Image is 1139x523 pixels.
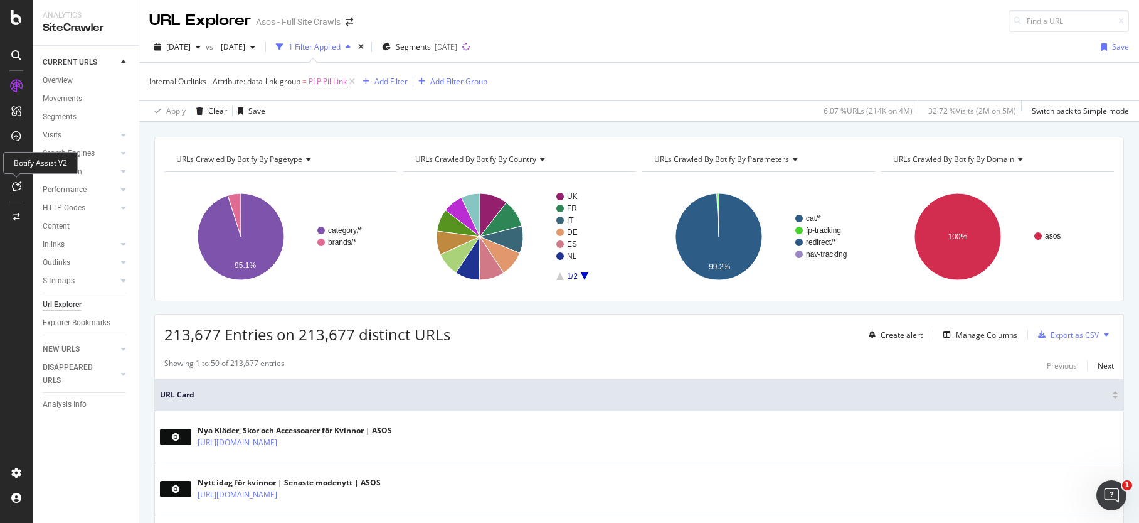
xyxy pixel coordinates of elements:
[1098,358,1114,373] button: Next
[43,274,117,288] a: Sitemaps
[377,37,462,57] button: Segments[DATE]
[396,41,431,52] span: Segments
[328,226,362,235] text: category/*
[43,56,117,69] a: CURRENT URLS
[1098,360,1114,371] div: Next
[208,105,227,116] div: Clear
[43,165,117,178] a: Distribution
[43,220,130,233] a: Content
[1045,232,1061,240] text: asos
[43,202,117,215] a: HTTP Codes
[43,298,130,311] a: Url Explorer
[567,272,578,281] text: 1/2
[806,214,821,223] text: cat/*
[216,37,260,57] button: [DATE]
[164,358,285,373] div: Showing 1 to 50 of 213,677 entries
[43,111,77,124] div: Segments
[374,76,408,87] div: Add Filter
[43,298,82,311] div: Url Explorer
[43,147,117,160] a: Search Engines
[43,92,130,105] a: Movements
[43,274,75,288] div: Sitemaps
[567,216,574,225] text: IT
[206,41,216,52] span: vs
[358,74,408,89] button: Add Filter
[43,183,87,197] div: Performance
[948,232,968,241] text: 100%
[216,41,245,52] span: 2025 Jul. 1st
[309,73,347,90] span: PLP.PillLink
[1096,37,1129,57] button: Save
[160,389,1109,401] span: URL Card
[938,327,1017,342] button: Manage Columns
[164,324,450,345] span: 213,677 Entries on 213,677 distinct URLs
[43,343,80,356] div: NEW URLS
[413,74,487,89] button: Add Filter Group
[43,56,97,69] div: CURRENT URLS
[654,154,789,164] span: URLs Crawled By Botify By parameters
[235,261,256,270] text: 95.1%
[956,330,1017,340] div: Manage Columns
[164,182,397,291] svg: A chart.
[43,256,117,269] a: Outlinks
[43,74,130,87] a: Overview
[1122,480,1132,490] span: 1
[881,330,923,340] div: Create alert
[43,361,117,387] a: DISAPPEARED URLS
[893,154,1014,164] span: URLs Crawled By Botify By domain
[198,425,392,436] div: Nya Kläder, Skor och Accessoarer för Kvinnor | ASOS
[43,256,70,269] div: Outlinks
[160,429,191,445] img: main image
[166,41,191,52] span: 2025 Aug. 19th
[356,41,366,53] div: times
[43,111,130,124] a: Segments
[806,238,836,247] text: redirect/*
[248,105,265,116] div: Save
[1027,101,1129,121] button: Switch back to Simple mode
[43,238,65,251] div: Inlinks
[1032,105,1129,116] div: Switch back to Simple mode
[864,325,923,345] button: Create alert
[256,16,341,28] div: Asos - Full Site Crawls
[1047,358,1077,373] button: Previous
[567,228,578,237] text: DE
[43,129,61,142] div: Visits
[43,316,130,330] a: Explorer Bookmarks
[824,105,913,116] div: 6.07 % URLs ( 214K on 4M )
[430,76,487,87] div: Add Filter Group
[149,76,300,87] span: Internal Outlinks - Attribute: data-link-group
[191,101,227,121] button: Clear
[3,152,78,174] div: Botify Assist V2
[43,147,95,160] div: Search Engines
[198,488,277,501] a: [URL][DOMAIN_NAME]
[176,154,302,164] span: URLs Crawled By Botify By pagetype
[43,74,73,87] div: Overview
[271,37,356,57] button: 1 Filter Applied
[302,76,307,87] span: =
[43,238,117,251] a: Inlinks
[413,149,625,170] h4: URLs Crawled By Botify By country
[43,398,130,411] a: Analysis Info
[43,21,129,35] div: SiteCrawler
[806,250,847,259] text: nav-tracking
[198,436,277,449] a: [URL][DOMAIN_NAME]
[709,262,730,271] text: 99.2%
[43,202,85,215] div: HTTP Codes
[289,41,341,52] div: 1 Filter Applied
[806,226,841,235] text: fp-tracking
[43,129,117,142] a: Visits
[233,101,265,121] button: Save
[403,182,636,291] svg: A chart.
[43,398,87,411] div: Analysis Info
[43,316,110,330] div: Explorer Bookmarks
[160,481,191,497] img: main image
[43,343,117,356] a: NEW URLS
[1051,330,1099,340] div: Export as CSV
[928,105,1016,116] div: 32.72 % Visits ( 2M on 5M )
[43,361,106,387] div: DISAPPEARED URLS
[149,10,251,31] div: URL Explorer
[43,10,129,21] div: Analytics
[881,182,1114,291] div: A chart.
[435,41,457,52] div: [DATE]
[1033,325,1099,345] button: Export as CSV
